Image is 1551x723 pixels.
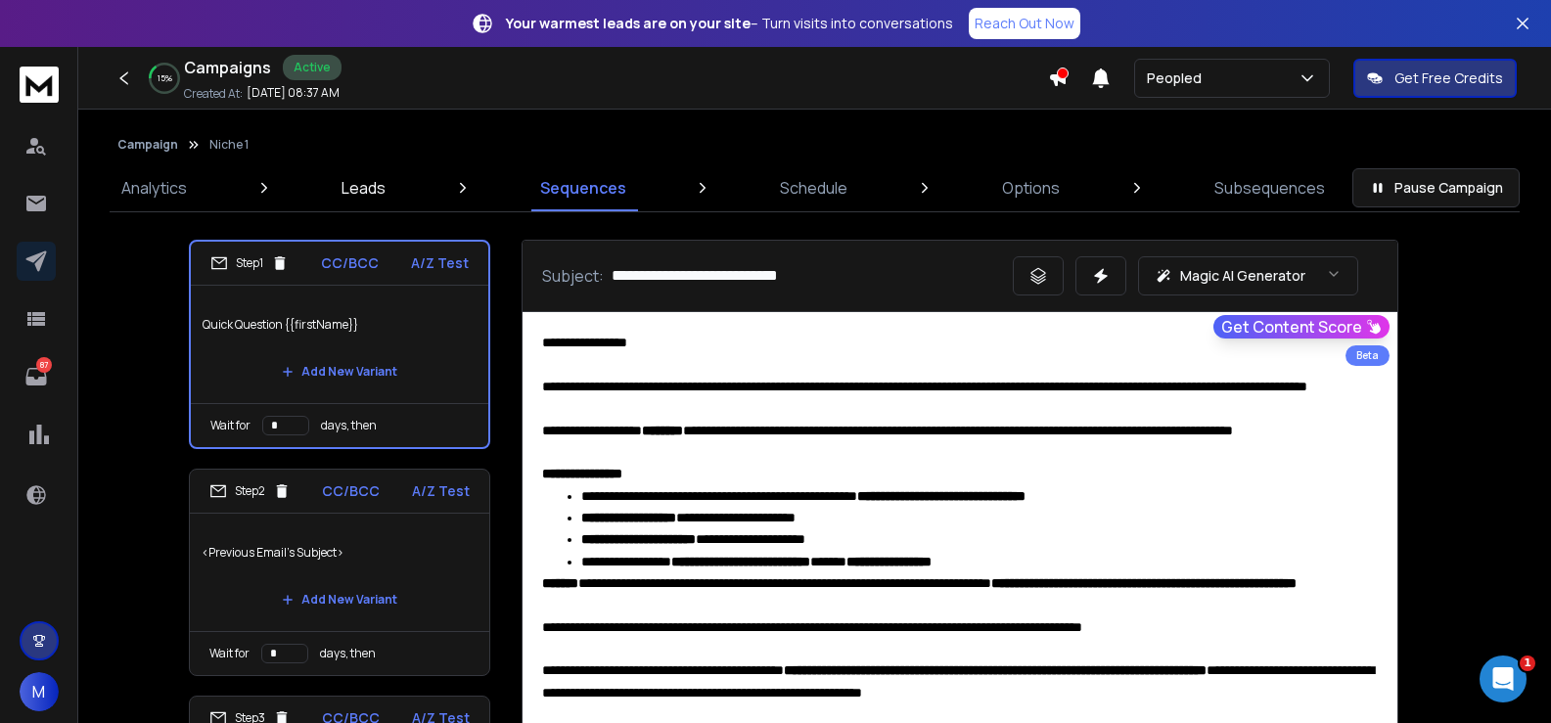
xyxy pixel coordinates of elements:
p: Schedule [780,176,847,200]
button: Pause Campaign [1352,168,1520,207]
li: Step1CC/BCCA/Z TestQuick Question {{firstName}}Add New VariantWait fordays, then [189,240,490,449]
p: Sequences [540,176,626,200]
a: Subsequences [1203,164,1337,211]
div: Beta [1346,345,1390,366]
p: Analytics [121,176,187,200]
p: [DATE] 08:37 AM [247,85,340,101]
span: 1 [1520,655,1535,671]
p: Peopled [1147,68,1209,88]
a: Leads [330,164,397,211]
img: logo [20,67,59,103]
button: Get Free Credits [1353,59,1517,98]
p: Reach Out Now [975,14,1074,33]
p: Created At: [184,86,243,102]
button: M [20,672,59,711]
p: Get Free Credits [1394,68,1503,88]
p: Wait for [209,646,250,661]
p: days, then [320,646,376,661]
div: Active [283,55,342,80]
div: Step 2 [209,482,291,500]
li: Step2CC/BCCA/Z Test<Previous Email's Subject>Add New VariantWait fordays, then [189,469,490,676]
p: Niche 1 [209,137,249,153]
strong: Your warmest leads are on your site [506,14,751,32]
p: Options [1002,176,1060,200]
button: Get Content Score [1213,315,1390,339]
button: Campaign [117,137,178,153]
p: A/Z Test [411,253,469,273]
p: Leads [342,176,386,200]
p: 15 % [158,72,172,84]
p: days, then [321,418,377,433]
a: Analytics [110,164,199,211]
p: CC/BCC [321,253,379,273]
p: Wait for [210,418,251,433]
a: Sequences [528,164,638,211]
p: Magic AI Generator [1180,266,1305,286]
p: CC/BCC [322,481,380,501]
p: Subsequences [1214,176,1325,200]
button: Magic AI Generator [1138,256,1358,295]
a: Reach Out Now [969,8,1080,39]
p: Subject: [542,264,604,288]
div: Step 1 [210,254,289,272]
iframe: Intercom live chat [1480,655,1527,702]
a: Options [990,164,1072,211]
button: Add New Variant [266,352,413,391]
p: Quick Question {{firstName}} [203,297,477,352]
h1: Campaigns [184,56,271,79]
p: <Previous Email's Subject> [202,525,478,580]
p: 87 [36,357,52,373]
p: A/Z Test [412,481,470,501]
a: 87 [17,357,56,396]
p: – Turn visits into conversations [506,14,953,33]
button: Add New Variant [266,580,413,619]
a: Schedule [768,164,859,211]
